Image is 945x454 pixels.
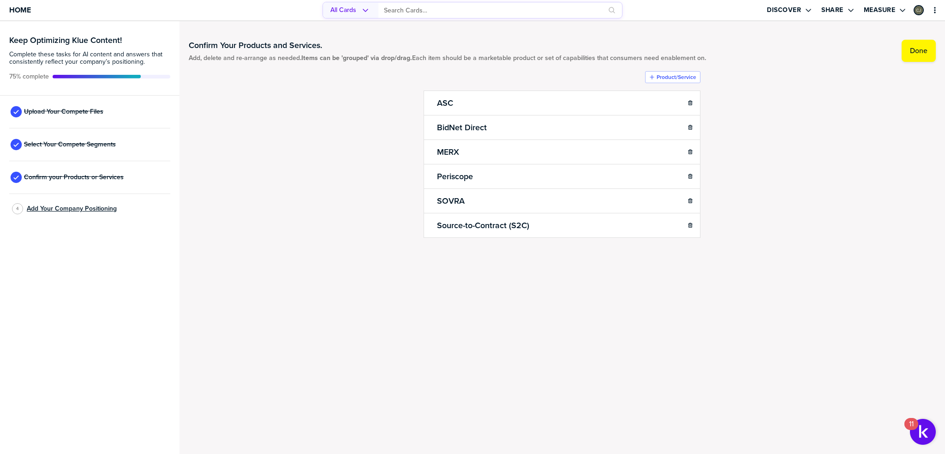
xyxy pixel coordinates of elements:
img: c65fcb38e18d704d0d21245db2ff7be0-sml.png [915,6,923,14]
span: Complete these tasks for AI content and answers that consistently reflect your company’s position... [9,51,170,66]
h2: MERX [435,145,461,158]
input: Search Cards… [384,3,603,18]
button: Open Resource Center, 11 new notifications [910,419,936,445]
h2: BidNet Direct [435,121,489,134]
label: Share [821,6,843,14]
span: Add Your Company Positioning [27,205,117,212]
label: Measure [864,6,896,14]
span: Home [9,6,31,14]
h2: Periscope [435,170,475,183]
span: 4 [16,205,19,212]
span: Select Your Compete Segments [24,141,116,148]
span: Confirm your Products or Services [24,174,124,181]
li: MERX [424,139,700,164]
span: Add, delete and re-arrange as needed. Each item should be a marketable product or set of capabili... [189,54,706,62]
li: Periscope [424,164,700,189]
a: Edit Profile [913,4,925,16]
label: Done [910,46,927,55]
button: Done [902,40,936,62]
li: ASC [424,91,700,115]
h1: Confirm Your Products and Services. [189,40,706,51]
span: Active [9,73,49,80]
h2: SOVRA [435,194,467,207]
button: Product/Service [645,71,700,83]
li: Source-to-Contract (S2C) [424,213,700,238]
strong: Items can be 'grouped' via drop/drag. [301,53,412,63]
label: Discover [767,6,801,14]
li: SOVRA [424,188,700,213]
li: BidNet Direct [424,115,700,140]
h3: Keep Optimizing Klue Content! [9,36,170,44]
div: 11 [909,424,914,436]
div: Catherine Joubert [914,5,924,15]
h2: ASC [435,97,455,109]
span: All Cards [330,6,356,14]
h2: Source-to-Contract (S2C) [435,219,531,232]
span: Upload Your Compete Files [24,108,103,115]
label: Product/Service [657,73,696,81]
